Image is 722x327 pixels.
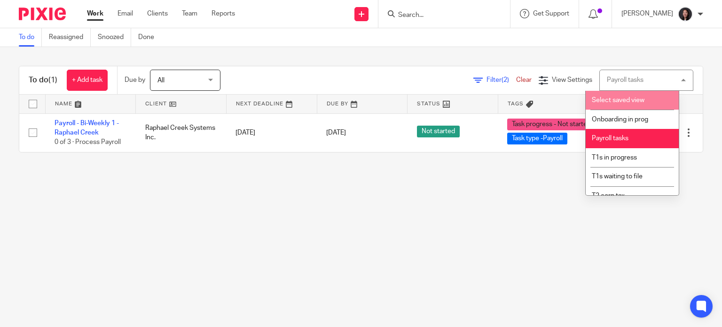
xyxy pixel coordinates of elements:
span: T1s waiting to file [592,173,643,180]
img: Lili%20square.jpg [678,7,693,22]
span: (1) [48,76,57,84]
a: Email [118,9,133,18]
a: Team [182,9,197,18]
a: Work [87,9,103,18]
span: Tags [508,101,524,106]
span: Task progress - Not started [507,119,596,130]
a: Done [138,28,161,47]
span: 0 of 3 · Process Payroll [55,139,121,145]
input: Search [397,11,482,20]
p: [PERSON_NAME] [621,9,673,18]
a: + Add task [67,70,108,91]
span: Not started [417,126,460,137]
a: Clear [516,77,532,83]
span: View Settings [552,77,592,83]
p: Due by [125,75,145,85]
span: Get Support [533,10,569,17]
a: Clients [147,9,168,18]
td: Raphael Creek Systems Inc. [136,113,227,152]
h1: To do [29,75,57,85]
span: Task type -Payroll [507,133,567,144]
span: All [157,77,165,84]
a: Reassigned [49,28,91,47]
span: T2 corp tax [592,192,625,199]
a: Payroll - Bi-Weekly 1 - Raphael Creek [55,120,119,136]
td: [DATE] [226,113,317,152]
div: Payroll tasks [607,77,644,83]
span: T1s in progress [592,154,637,161]
img: Pixie [19,8,66,20]
span: (2) [502,77,509,83]
a: Reports [212,9,235,18]
a: Snoozed [98,28,131,47]
span: Filter [487,77,516,83]
a: To do [19,28,42,47]
span: Select saved view [592,97,644,104]
span: Onboarding in prog [592,116,648,123]
span: [DATE] [326,129,346,136]
span: Payroll tasks [592,135,628,142]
